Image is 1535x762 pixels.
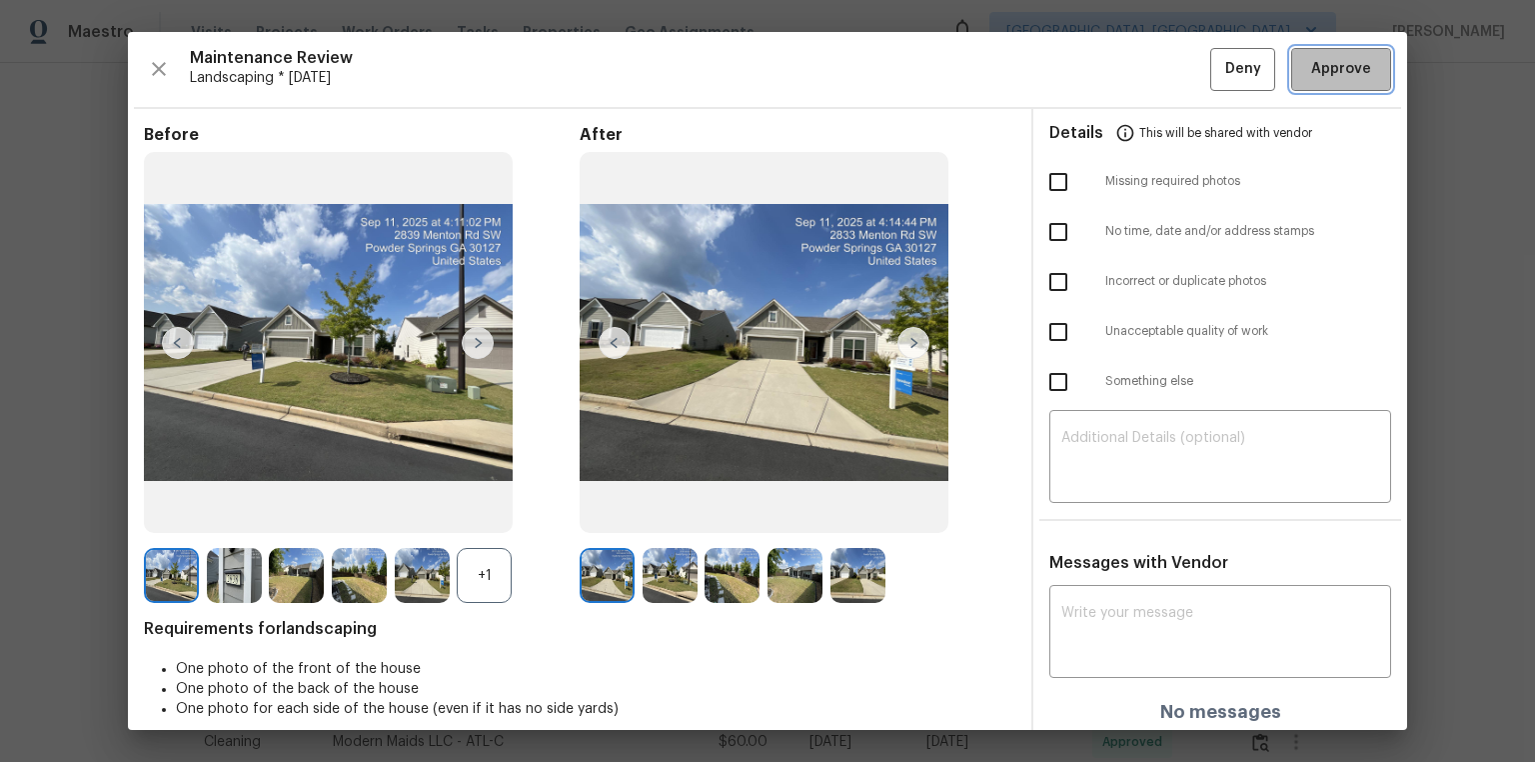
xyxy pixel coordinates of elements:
div: Unacceptable quality of work [1033,307,1407,357]
span: Incorrect or duplicate photos [1105,273,1391,290]
li: One photo of the front of the house [176,659,1015,679]
span: This will be shared with vendor [1139,109,1312,157]
h4: No messages [1160,702,1281,722]
span: Details [1049,109,1103,157]
div: Missing required photos [1033,157,1407,207]
li: One photo of the back of the house [176,679,1015,699]
div: No time, date and/or address stamps [1033,207,1407,257]
span: Before [144,125,580,145]
span: Missing required photos [1105,173,1391,190]
span: Deny [1225,57,1261,82]
span: Approve [1311,57,1371,82]
span: Landscaping * [DATE] [190,68,1210,88]
span: Maintenance Review [190,48,1210,68]
img: right-chevron-button-url [462,327,494,359]
button: Deny [1210,48,1275,91]
img: left-chevron-button-url [599,327,631,359]
span: Unacceptable quality of work [1105,323,1391,340]
div: +1 [457,548,512,603]
li: One photo for each side of the house (even if it has no side yards) [176,699,1015,719]
span: No time, date and/or address stamps [1105,223,1391,240]
img: left-chevron-button-url [162,327,194,359]
span: Something else [1105,373,1391,390]
div: Incorrect or duplicate photos [1033,257,1407,307]
span: Messages with Vendor [1049,555,1228,571]
button: Approve [1291,48,1391,91]
div: Something else [1033,357,1407,407]
span: Requirements for landscaping [144,619,1015,639]
img: right-chevron-button-url [897,327,929,359]
span: After [580,125,1015,145]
